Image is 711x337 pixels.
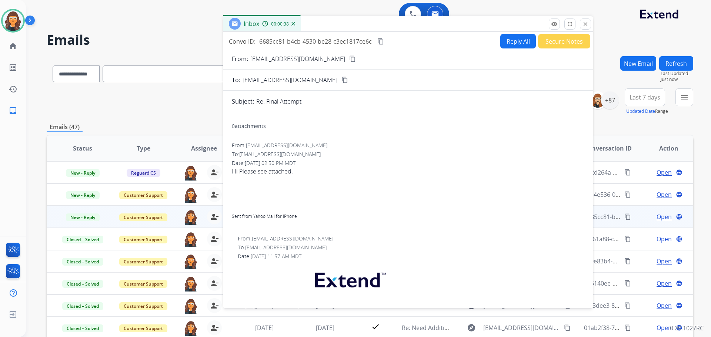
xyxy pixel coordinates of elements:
mat-icon: content_copy [624,236,631,242]
mat-icon: language [676,258,682,264]
mat-icon: content_copy [624,324,631,331]
span: Reguard CS [127,169,160,177]
mat-icon: language [676,280,682,287]
span: Open [657,168,672,177]
mat-icon: content_copy [624,302,631,309]
p: 0.20.1027RC [670,324,704,333]
mat-icon: content_copy [624,169,631,176]
span: Just now [661,77,693,82]
h2: Emails [47,33,693,47]
span: Customer Support [119,324,167,332]
mat-icon: person_remove [210,190,219,199]
span: Customer Support [119,258,167,266]
span: Range [626,108,668,114]
mat-icon: content_copy [624,280,631,287]
div: +87 [601,91,619,109]
span: Open [657,257,672,266]
span: New - Reply [66,191,100,199]
mat-icon: content_copy [624,191,631,198]
p: From: [232,54,248,63]
mat-icon: content_copy [377,38,384,45]
div: Date: [232,159,584,167]
span: Open [657,190,672,199]
div: Hi Please see attached. [232,167,584,229]
span: New - Reply [66,169,100,177]
mat-icon: language [676,302,682,309]
span: 01ab2f38-735f-4b95-8350-27833e458ab7 [584,324,696,332]
img: extend.png [306,264,393,293]
span: Closed – Solved [62,236,103,243]
mat-icon: person_remove [210,257,219,266]
th: Action [632,135,693,161]
span: Type [137,144,150,153]
span: Last 7 days [630,96,660,99]
mat-icon: home [9,42,17,51]
mat-icon: content_copy [624,213,631,220]
span: Conversation ID [584,144,632,153]
span: [DATE] 11:57 AM MDT [251,253,301,260]
div: To: [232,151,584,158]
button: Reply All [500,34,536,48]
mat-icon: content_copy [341,77,348,83]
mat-icon: inbox [9,106,17,115]
button: New Email [620,56,656,71]
span: [EMAIL_ADDRESS][DOMAIN_NAME] [246,142,327,149]
p: Hello [PERSON_NAME], [238,307,584,314]
mat-icon: person_remove [210,279,219,288]
span: Customer Support [119,213,167,221]
mat-icon: language [676,169,682,176]
span: Closed – Solved [62,324,103,332]
button: Secure Notes [538,34,590,48]
span: Customer Support [119,236,167,243]
mat-icon: explore [467,323,476,332]
mat-icon: language [676,213,682,220]
mat-icon: language [676,236,682,242]
img: agent-avatar [183,298,198,314]
mat-icon: person_remove [210,168,219,177]
mat-icon: person_remove [210,301,219,310]
mat-icon: content_copy [564,324,571,331]
div: attachments [232,122,266,130]
span: New - Reply [66,213,100,221]
span: Customer Support [119,191,167,199]
mat-icon: remove_red_eye [551,21,558,27]
mat-icon: menu [680,93,689,102]
span: [EMAIL_ADDRESS][DOMAIN_NAME] [252,235,333,242]
mat-icon: person_remove [210,323,219,332]
p: Subject: [232,97,254,106]
mat-icon: history [9,85,17,94]
div: Date: [238,253,584,260]
span: Customer Support [119,280,167,288]
div: From: [232,142,584,149]
mat-icon: check [371,322,380,331]
span: [DATE] 02:50 PM MDT [245,159,296,166]
mat-icon: content_copy [624,258,631,264]
mat-icon: close [582,21,589,27]
img: agent-avatar [183,254,198,269]
span: Status [73,144,92,153]
mat-icon: content_copy [349,55,356,62]
span: Open [657,301,672,310]
a: Sent from Yahoo Mail for iPhone [232,213,297,219]
div: To: [238,244,584,251]
mat-icon: person_remove [210,212,219,221]
span: Assignee [191,144,217,153]
img: agent-avatar [183,320,198,336]
span: Last Updated: [661,71,693,77]
span: 0 [232,122,235,129]
p: Re: Final Attempt [256,97,301,106]
span: [EMAIL_ADDRESS][DOMAIN_NAME] [243,75,337,84]
p: Convo ID: [229,37,256,46]
img: agent-avatar [183,232,198,247]
div: From: [238,235,584,242]
span: Open [657,279,672,288]
mat-icon: list_alt [9,63,17,72]
mat-icon: language [676,191,682,198]
button: Refresh [659,56,693,71]
button: Last 7 days [625,88,665,106]
p: Emails (47) [47,122,83,132]
span: 00:00:38 [271,21,289,27]
span: [DATE] [316,324,334,332]
img: agent-avatar [183,209,198,225]
span: [EMAIL_ADDRESS][DOMAIN_NAME] [239,151,321,158]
